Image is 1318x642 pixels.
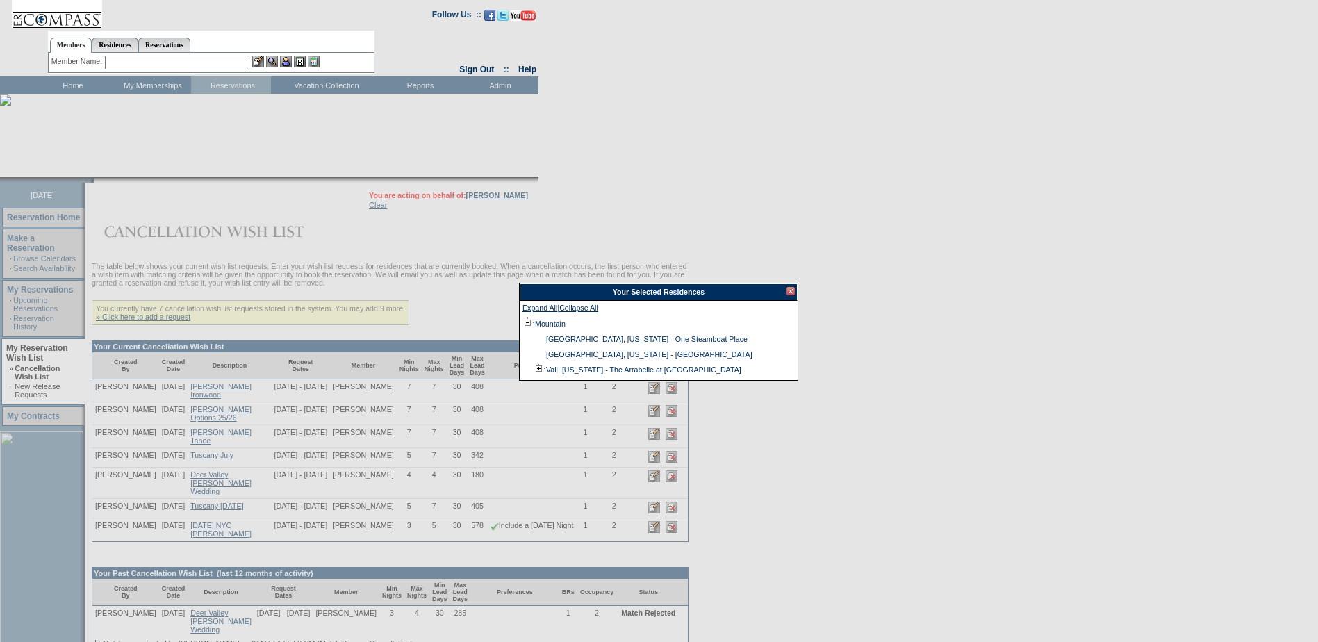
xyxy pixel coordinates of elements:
img: b_edit.gif [252,56,264,67]
img: Become our fan on Facebook [484,10,495,21]
a: Follow us on Twitter [497,14,509,22]
div: Your Selected Residences [520,283,798,301]
img: Reservations [294,56,306,67]
a: Sign Out [459,65,494,74]
img: b_calculator.gif [308,56,320,67]
a: Collapse All [559,304,598,316]
a: Expand All [522,304,557,316]
a: Subscribe to our YouTube Channel [511,14,536,22]
a: Reservations [138,38,190,52]
img: Impersonate [280,56,292,67]
span: :: [504,65,509,74]
img: Subscribe to our YouTube Channel [511,10,536,21]
a: [GEOGRAPHIC_DATA], [US_STATE] - One Steamboat Place [546,335,748,343]
a: Become our fan on Facebook [484,14,495,22]
div: | [522,304,795,316]
td: Follow Us :: [432,8,481,25]
div: Member Name: [51,56,105,67]
img: Follow us on Twitter [497,10,509,21]
a: Residences [92,38,138,52]
a: Members [50,38,92,53]
a: Vail, [US_STATE] - The Arrabelle at [GEOGRAPHIC_DATA] [546,365,741,374]
img: View [266,56,278,67]
a: Help [518,65,536,74]
a: Mountain [535,320,566,328]
a: [GEOGRAPHIC_DATA], [US_STATE] - [GEOGRAPHIC_DATA] [546,350,752,359]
